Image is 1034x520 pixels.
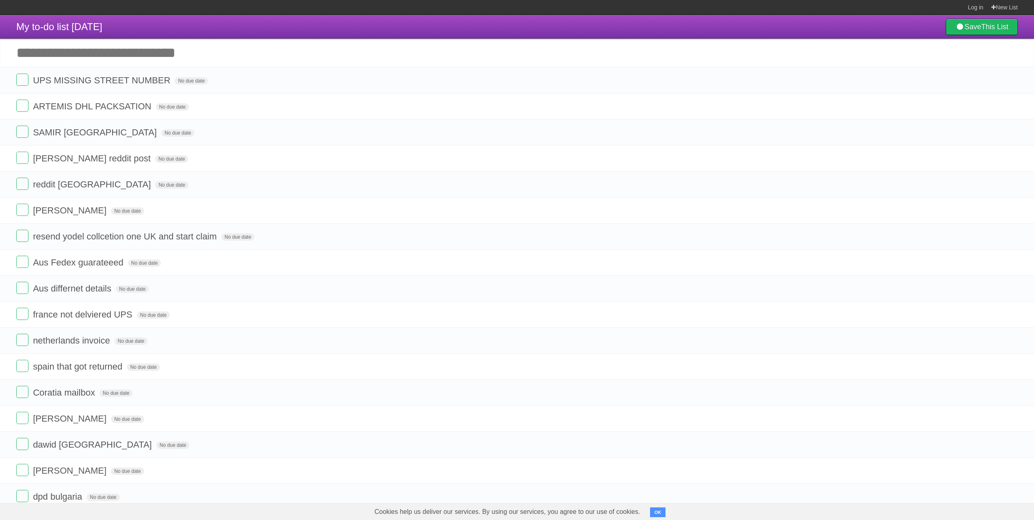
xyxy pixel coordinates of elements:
[650,507,666,517] button: OK
[175,77,208,85] span: No due date
[156,103,189,111] span: No due date
[16,334,28,346] label: Done
[16,256,28,268] label: Done
[111,207,144,215] span: No due date
[16,490,28,502] label: Done
[128,259,161,267] span: No due date
[33,231,219,242] span: resend yodel collcetion one UK and start claim
[33,283,113,294] span: Aus differnet details
[137,311,170,319] span: No due date
[33,75,172,85] span: UPS MISSING STREET NUMBER
[111,416,144,423] span: No due date
[115,337,147,345] span: No due date
[33,387,97,398] span: Coratia mailbox
[33,309,134,320] span: france not delviered UPS
[16,100,28,112] label: Done
[116,285,149,293] span: No due date
[33,257,126,268] span: Aus Fedex guarateeed
[33,101,153,111] span: ARTEMIS DHL PACKSATION
[16,74,28,86] label: Done
[16,386,28,398] label: Done
[16,21,102,32] span: My to-do list [DATE]
[155,155,188,163] span: No due date
[33,361,124,372] span: spain that got returned
[16,126,28,138] label: Done
[111,468,144,475] span: No due date
[33,153,153,163] span: [PERSON_NAME] reddit post
[16,438,28,450] label: Done
[16,360,28,372] label: Done
[33,439,154,450] span: dawid [GEOGRAPHIC_DATA]
[366,504,648,520] span: Cookies help us deliver our services. By using our services, you agree to our use of cookies.
[155,181,188,189] span: No due date
[161,129,194,137] span: No due date
[16,282,28,294] label: Done
[16,412,28,424] label: Done
[16,178,28,190] label: Done
[33,413,108,424] span: [PERSON_NAME]
[156,442,189,449] span: No due date
[33,179,153,189] span: reddit [GEOGRAPHIC_DATA]
[127,363,160,371] span: No due date
[100,389,132,397] span: No due date
[16,464,28,476] label: Done
[16,308,28,320] label: Done
[33,492,84,502] span: dpd bulgaria
[33,335,112,346] span: netherlands invoice
[33,127,159,137] span: SAMIR [GEOGRAPHIC_DATA]
[87,494,119,501] span: No due date
[33,466,108,476] span: [PERSON_NAME]
[981,23,1008,31] b: This List
[16,204,28,216] label: Done
[16,152,28,164] label: Done
[33,205,108,215] span: [PERSON_NAME]
[16,230,28,242] label: Done
[221,233,254,241] span: No due date
[946,19,1018,35] a: SaveThis List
